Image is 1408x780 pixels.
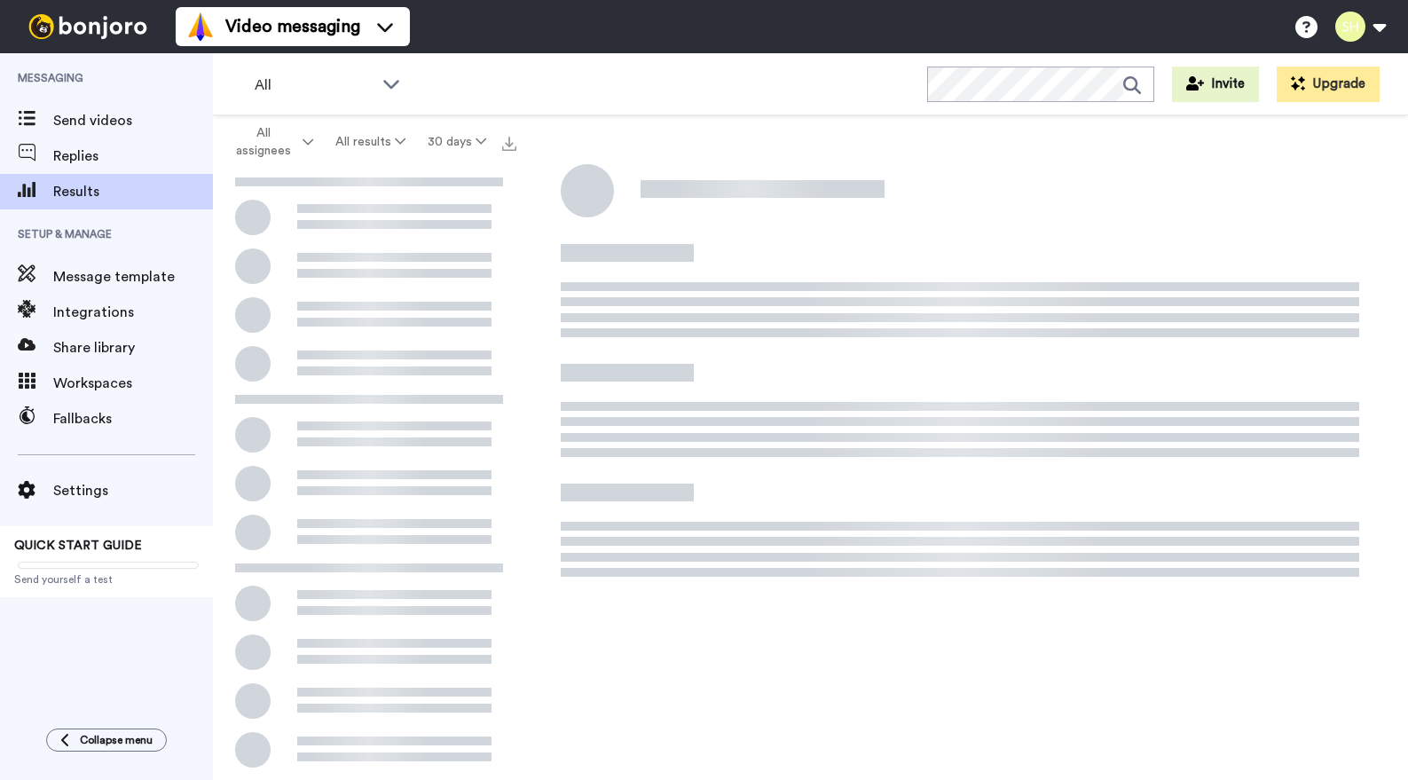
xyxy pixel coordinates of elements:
img: bj-logo-header-white.svg [21,14,154,39]
span: All [255,75,374,96]
span: Integrations [53,302,213,323]
span: All assignees [227,124,299,160]
button: 30 days [416,126,497,158]
button: Export all results that match these filters now. [497,129,522,155]
span: Replies [53,146,213,167]
span: Collapse menu [80,733,153,747]
button: Upgrade [1277,67,1380,102]
button: Invite [1172,67,1259,102]
span: Share library [53,337,213,358]
button: Collapse menu [46,729,167,752]
span: Send videos [53,110,213,131]
img: vm-color.svg [186,12,215,41]
span: Video messaging [225,14,360,39]
span: Fallbacks [53,408,213,429]
span: Workspaces [53,373,213,394]
span: Settings [53,480,213,501]
span: Message template [53,266,213,288]
span: Send yourself a test [14,572,199,587]
button: All results [325,126,417,158]
span: QUICK START GUIDE [14,540,142,552]
img: export.svg [502,137,516,151]
span: Results [53,181,213,202]
button: All assignees [216,117,325,167]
